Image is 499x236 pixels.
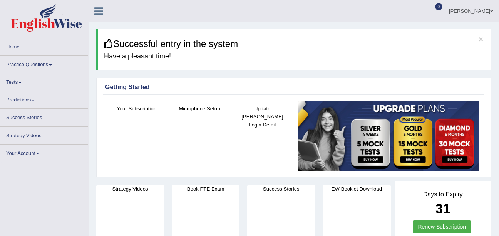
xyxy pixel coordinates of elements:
[105,83,482,92] div: Getting Started
[404,191,483,198] h4: Days to Expiry
[0,109,88,124] a: Success Stories
[235,105,290,129] h4: Update [PERSON_NAME] Login Detail
[0,91,88,106] a: Predictions
[0,145,88,160] a: Your Account
[0,73,88,88] a: Tests
[96,185,164,193] h4: Strategy Videos
[413,220,471,233] a: Renew Subscription
[323,185,390,193] h4: EW Booklet Download
[435,3,443,10] span: 0
[247,185,315,193] h4: Success Stories
[0,38,88,53] a: Home
[479,35,483,43] button: ×
[0,56,88,71] a: Practice Questions
[172,105,227,113] h4: Microphone Setup
[109,105,164,113] h4: Your Subscription
[104,53,485,60] h4: Have a pleasant time!
[172,185,239,193] h4: Book PTE Exam
[0,127,88,142] a: Strategy Videos
[298,101,479,171] img: small5.jpg
[104,39,485,49] h3: Successful entry in the system
[435,201,450,216] b: 31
